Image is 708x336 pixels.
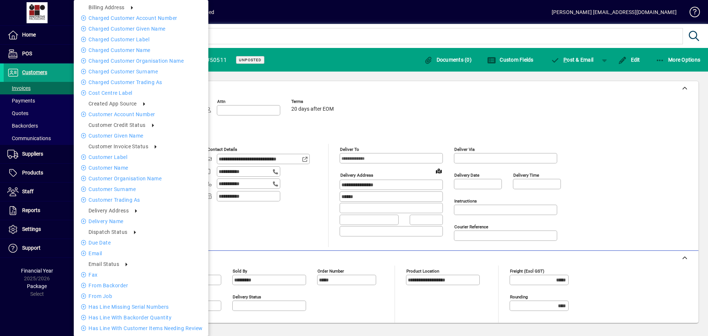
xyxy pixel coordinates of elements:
[74,163,208,172] li: Customer name
[74,281,208,290] li: From Backorder
[74,110,208,119] li: Customer Account number
[88,122,146,128] span: Customer credit status
[74,153,208,162] li: Customer label
[74,270,208,279] li: Fax
[74,24,208,33] li: Charged Customer Given name
[74,89,208,97] li: Cost Centre Label
[88,143,148,149] span: Customer Invoice Status
[74,185,208,194] li: Customer Surname
[74,35,208,44] li: Charged Customer label
[74,78,208,87] li: Charged Customer Trading as
[74,324,208,333] li: Has Line With Customer Items Needing Review
[88,4,125,10] span: Billing address
[74,131,208,140] li: Customer Given name
[74,195,208,204] li: Customer Trading as
[74,313,208,322] li: Has Line With Backorder Quantity
[88,229,128,235] span: Dispatch Status
[74,217,208,226] li: Delivery name
[74,56,208,65] li: Charged Customer Organisation name
[74,14,208,22] li: Charged Customer Account number
[74,238,208,247] li: Due date
[88,208,129,214] span: Delivery address
[88,261,119,267] span: Email status
[88,101,137,107] span: Created App Source
[74,292,208,301] li: From Job
[74,174,208,183] li: Customer Organisation name
[74,67,208,76] li: Charged Customer Surname
[74,302,208,311] li: Has Line Missing Serial Numbers
[74,46,208,55] li: Charged Customer name
[74,249,208,258] li: Email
